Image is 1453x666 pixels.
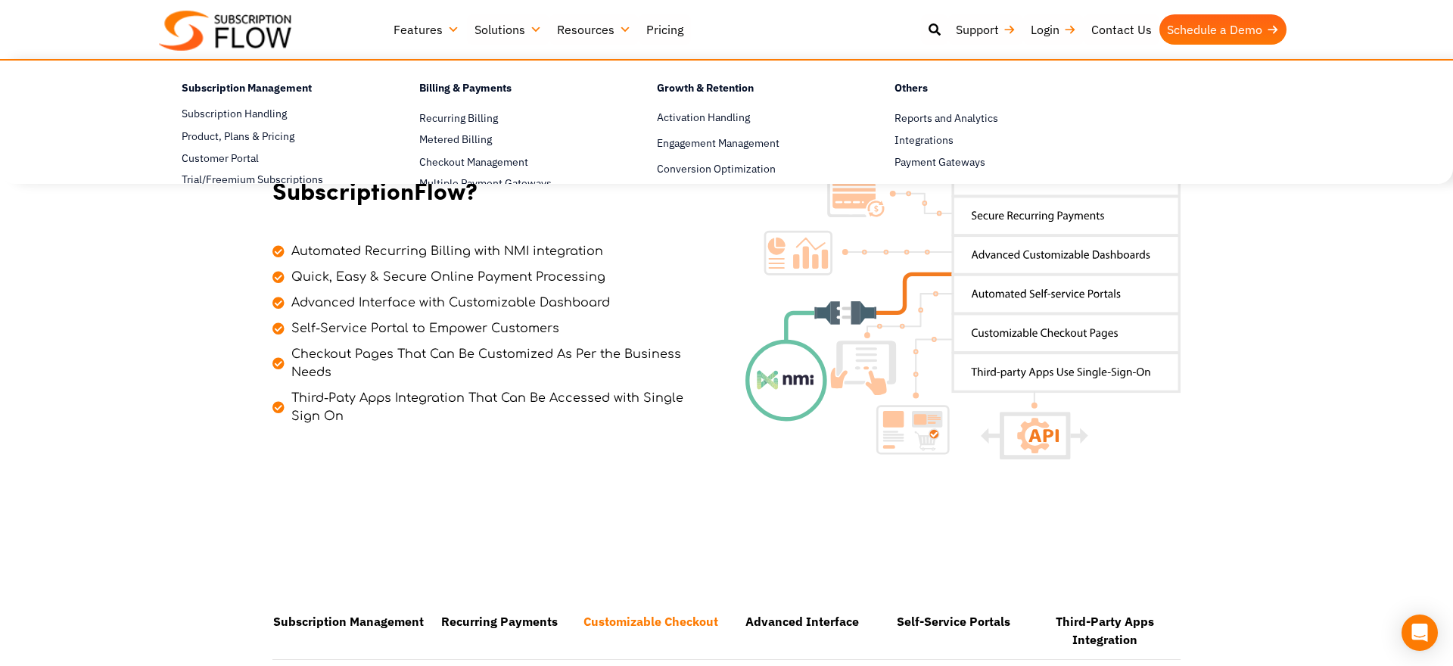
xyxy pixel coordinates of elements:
li: Customizable Checkout [575,603,726,658]
h2: Why Integrate NMI with SubscriptionFlow? [272,149,708,205]
a: Resources [549,14,639,45]
a: Login [1023,14,1084,45]
span: Advanced Interface with Customizable Dashboard [288,294,610,312]
a: Product, Plans & Pricing [182,127,366,145]
a: Multiple Payment Gateways [419,175,604,193]
a: Reports and Analytics [895,109,1079,127]
a: Trial/Freemium Subscriptions [182,171,366,189]
a: Solutions [467,14,549,45]
span: Checkout Pages That Can Be Customized As Per the Business Needs [288,345,708,381]
a: Activation Handling [657,109,842,127]
a: Support [948,14,1023,45]
span: Customer Portal [182,151,259,166]
a: Pricing [639,14,691,45]
span: Quick, Easy & Secure Online Payment Processing [288,268,605,286]
a: Customer Portal [182,149,366,167]
li: Subscription Management [272,603,424,658]
div: Open Intercom Messenger [1402,615,1438,651]
a: Payment Gateways [895,153,1079,171]
a: Contact Us [1084,14,1159,45]
li: Third-Party Apps Integration [1029,603,1181,658]
span: Reports and Analytics [895,110,998,126]
span: Checkout Management [419,154,528,170]
li: Advanced Interface [726,603,878,658]
a: Subscription Handling [182,105,366,123]
h4: Billing & Payments [419,79,604,101]
span: Third-Paty Apps Integration That Can Be Accessed with Single Sign On [288,389,708,425]
h4: Subscription Management [182,79,366,101]
img: Subscriptionflow [159,11,291,51]
a: Engagement Management [657,135,842,153]
a: Checkout Management [419,153,604,171]
li: Self-Service Portals [878,603,1029,658]
span: Product, Plans & Pricing [182,129,294,145]
h4: Growth & Retention [657,79,842,101]
a: Schedule a Demo [1159,14,1287,45]
a: Conversion Optimization [657,160,842,179]
span: Automated Recurring Billing with NMI integration [288,242,603,260]
li: Recurring Payments [424,603,575,658]
span: Recurring Billing [419,110,498,126]
a: Metered Billing [419,131,604,149]
a: Recurring Billing [419,109,604,127]
span: Self-Service Portal to Empower Customers [288,319,559,338]
h4: Others [895,79,1079,101]
span: Payment Gateways [895,154,985,170]
span: Integrations [895,132,954,148]
a: Features [386,14,467,45]
a: Integrations [895,131,1079,149]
